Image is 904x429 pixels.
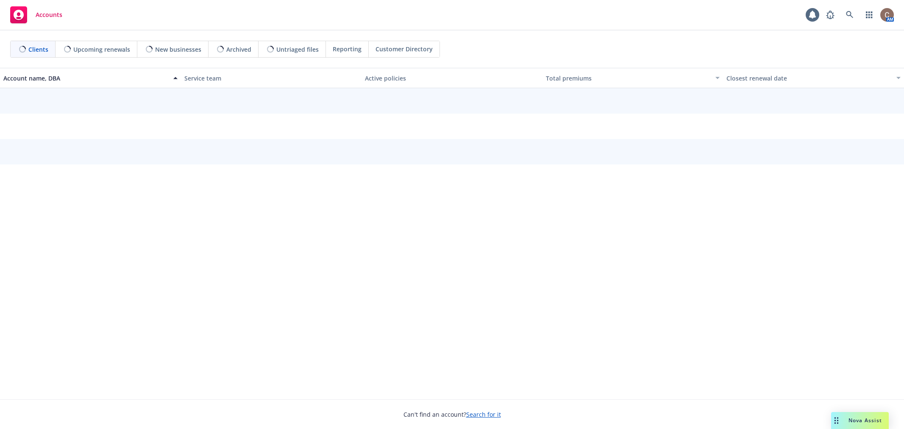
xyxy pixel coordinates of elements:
a: Report a Bug [822,6,839,23]
button: Closest renewal date [723,68,904,88]
span: Archived [226,45,251,54]
span: Customer Directory [376,45,433,53]
span: Nova Assist [848,417,882,424]
span: Untriaged files [276,45,319,54]
a: Search [841,6,858,23]
span: Upcoming renewals [73,45,130,54]
img: photo [880,8,894,22]
button: Total premiums [542,68,723,88]
div: Closest renewal date [726,74,891,83]
a: Accounts [7,3,66,27]
span: Can't find an account? [403,410,501,419]
button: Active policies [362,68,542,88]
button: Service team [181,68,362,88]
span: Reporting [333,45,362,53]
a: Switch app [861,6,878,23]
div: Account name, DBA [3,74,168,83]
div: Drag to move [831,412,842,429]
button: Nova Assist [831,412,889,429]
div: Service team [184,74,359,83]
div: Total premiums [546,74,711,83]
a: Search for it [466,410,501,418]
span: Accounts [36,11,62,18]
span: New businesses [155,45,201,54]
div: Active policies [365,74,539,83]
span: Clients [28,45,48,54]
